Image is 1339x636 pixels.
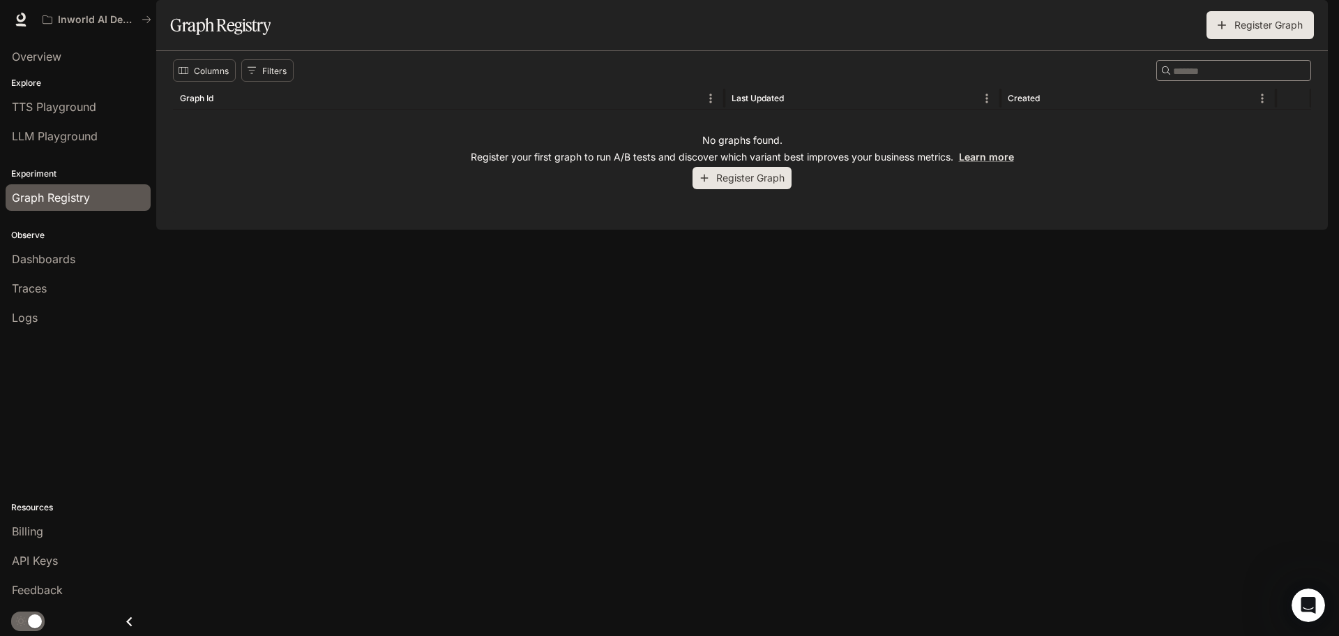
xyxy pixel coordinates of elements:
[180,93,213,103] div: Graph Id
[732,93,784,103] div: Last Updated
[170,11,271,39] h1: Graph Registry
[1252,88,1273,109] button: Menu
[215,88,236,109] button: Sort
[58,14,136,26] p: Inworld AI Demos
[959,151,1014,163] a: Learn more
[471,150,1014,164] p: Register your first graph to run A/B tests and discover which variant best improves your business...
[1041,88,1062,109] button: Sort
[1008,93,1040,103] div: Created
[1292,589,1325,622] iframe: Intercom live chat
[785,88,806,109] button: Sort
[241,59,294,82] button: Show filters
[693,167,792,190] button: Register Graph
[702,133,782,147] p: No graphs found.
[700,88,721,109] button: Menu
[173,59,236,82] button: Select columns
[1206,11,1314,39] button: Register Graph
[36,6,158,34] button: All workspaces
[1156,60,1311,81] div: Search
[976,88,997,109] button: Menu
